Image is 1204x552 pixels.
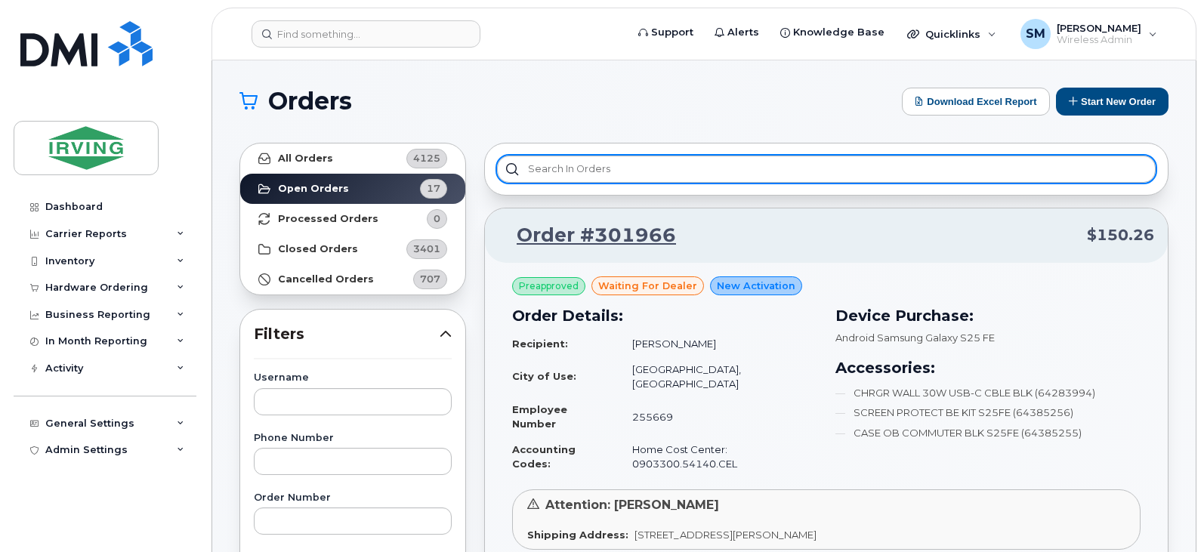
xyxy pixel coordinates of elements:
[512,403,567,430] strong: Employee Number
[519,279,579,293] span: Preapproved
[619,356,817,396] td: [GEOGRAPHIC_DATA], [GEOGRAPHIC_DATA]
[619,331,817,357] td: [PERSON_NAME]
[497,156,1156,183] input: Search in orders
[499,222,676,249] a: Order #301966
[512,338,568,350] strong: Recipient:
[717,279,795,293] span: New Activation
[427,181,440,196] span: 17
[512,304,817,327] h3: Order Details:
[835,426,1141,440] li: CASE OB COMMUTER BLK S25FE (64385255)
[634,529,817,541] span: [STREET_ADDRESS][PERSON_NAME]
[240,204,465,234] a: Processed Orders0
[619,436,817,476] td: Home Cost Center: 0903300.54140.CEL
[278,153,333,165] strong: All Orders
[902,88,1050,116] button: Download Excel Report
[527,529,628,541] strong: Shipping Address:
[512,370,576,382] strong: City of Use:
[278,183,349,195] strong: Open Orders
[278,243,358,255] strong: Closed Orders
[598,279,697,293] span: waiting for dealer
[1087,224,1154,246] span: $150.26
[619,396,817,436] td: 255669
[240,234,465,264] a: Closed Orders3401
[254,373,452,383] label: Username
[420,272,440,286] span: 707
[835,356,1141,379] h3: Accessories:
[240,174,465,204] a: Open Orders17
[1056,88,1168,116] button: Start New Order
[240,264,465,295] a: Cancelled Orders707
[413,242,440,256] span: 3401
[512,443,576,470] strong: Accounting Codes:
[278,273,374,285] strong: Cancelled Orders
[254,493,452,503] label: Order Number
[835,386,1141,400] li: CHRGR WALL 30W USB-C CBLE BLK (64283994)
[254,433,452,443] label: Phone Number
[268,90,352,113] span: Orders
[254,323,440,345] span: Filters
[240,143,465,174] a: All Orders4125
[545,498,719,512] span: Attention: [PERSON_NAME]
[413,151,440,165] span: 4125
[434,211,440,226] span: 0
[835,304,1141,327] h3: Device Purchase:
[835,332,995,344] span: Android Samsung Galaxy S25 FE
[835,406,1141,420] li: SCREEN PROTECT BE KIT S25FE (64385256)
[278,213,378,225] strong: Processed Orders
